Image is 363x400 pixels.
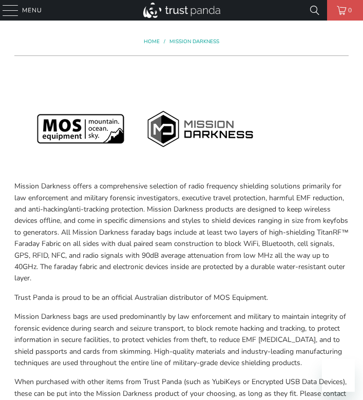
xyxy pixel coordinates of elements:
[164,38,165,45] span: /
[144,38,160,45] span: Home
[14,311,349,369] p: Mission Darkness bags are used predominantly by law enforcement and military to maintain integrit...
[143,3,220,18] img: Trust Panda Australia
[14,181,349,284] p: Mission Darkness offers a comprehensive selection of radio frequency shielding solutions primaril...
[14,251,329,272] span: radio signals with 90dB average attenuation from low MHz all the way up to 40GHz
[144,38,161,45] a: Home
[169,38,219,45] a: Mission Darkness
[322,359,355,392] iframe: Button to launch messaging window
[22,5,42,16] span: Menu
[14,292,349,303] p: Trust Panda is proud to be an official Australian distributor of MOS Equipment.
